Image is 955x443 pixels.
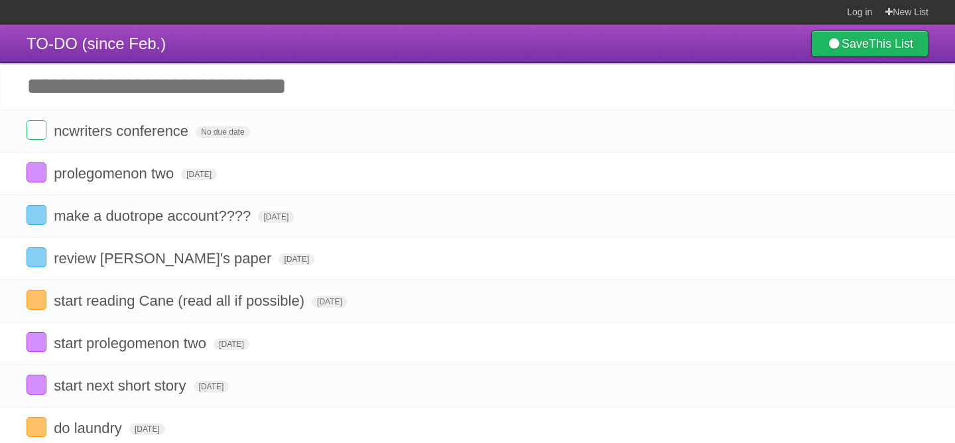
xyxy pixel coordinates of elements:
[312,296,348,308] span: [DATE]
[27,247,46,267] label: Done
[27,290,46,310] label: Done
[258,211,294,223] span: [DATE]
[27,34,166,52] span: TO-DO (since Feb.)
[54,377,189,394] span: start next short story
[181,168,217,180] span: [DATE]
[279,253,314,265] span: [DATE]
[129,423,165,435] span: [DATE]
[54,165,177,182] span: prolegomenon two
[27,120,46,140] label: Done
[194,381,229,393] span: [DATE]
[54,250,275,267] span: review [PERSON_NAME]'s paper
[54,123,192,139] span: ncwriters conference
[54,420,125,436] span: do laundry
[869,37,913,50] b: This List
[27,332,46,352] label: Done
[811,31,928,57] a: SaveThis List
[54,208,254,224] span: make a duotrope account????
[27,162,46,182] label: Done
[27,205,46,225] label: Done
[54,335,210,351] span: start prolegomenon two
[27,375,46,395] label: Done
[214,338,249,350] span: [DATE]
[54,292,308,309] span: start reading Cane (read all if possible)
[196,126,249,138] span: No due date
[27,417,46,437] label: Done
